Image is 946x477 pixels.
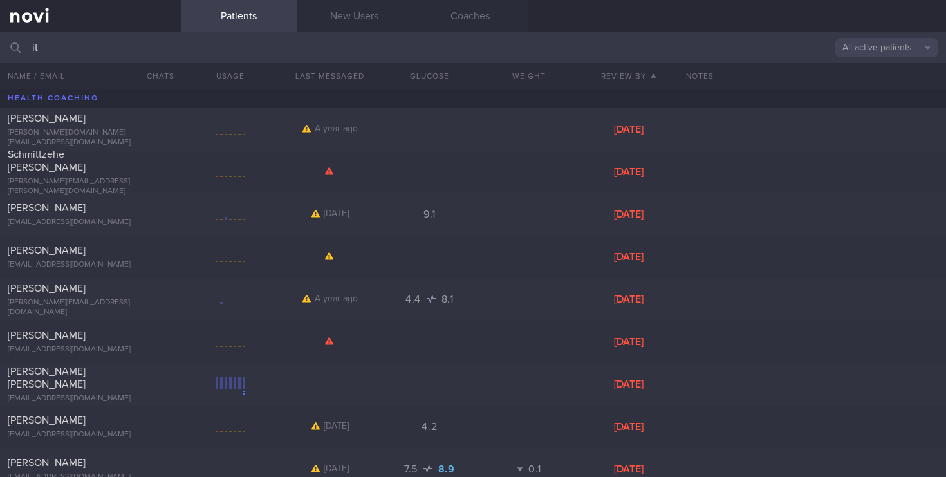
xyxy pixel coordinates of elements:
[8,177,173,196] div: [PERSON_NAME][EMAIL_ADDRESS][PERSON_NAME][DOMAIN_NAME]
[8,203,86,213] span: [PERSON_NAME]
[8,415,86,426] span: [PERSON_NAME]
[579,165,678,178] div: [DATE]
[579,63,678,89] button: Review By
[579,250,678,263] div: [DATE]
[280,63,380,89] button: Last Messaged
[324,422,349,431] span: [DATE]
[8,260,173,270] div: [EMAIL_ADDRESS][DOMAIN_NAME]
[528,464,541,474] span: 0.1
[8,283,86,294] span: [PERSON_NAME]
[404,464,421,474] span: 7.5
[423,209,436,220] span: 9.1
[129,63,181,89] button: Chats
[422,422,437,432] span: 4.2
[479,63,579,89] button: Weight
[8,366,86,389] span: [PERSON_NAME] [PERSON_NAME]
[324,464,349,473] span: [DATE]
[835,38,938,57] button: All active patients
[8,113,86,124] span: [PERSON_NAME]
[315,294,358,303] span: A year ago
[8,298,173,317] div: [PERSON_NAME][EMAIL_ADDRESS][DOMAIN_NAME]
[181,63,281,89] div: Usage
[579,463,678,476] div: [DATE]
[8,330,86,341] span: [PERSON_NAME]
[8,394,173,404] div: [EMAIL_ADDRESS][DOMAIN_NAME]
[8,345,173,355] div: [EMAIL_ADDRESS][DOMAIN_NAME]
[8,128,173,147] div: [PERSON_NAME][DOMAIN_NAME][EMAIL_ADDRESS][DOMAIN_NAME]
[579,293,678,306] div: [DATE]
[579,123,678,136] div: [DATE]
[579,208,678,221] div: [DATE]
[8,430,173,440] div: [EMAIL_ADDRESS][DOMAIN_NAME]
[315,124,358,133] span: A year ago
[579,335,678,348] div: [DATE]
[438,464,455,474] span: 8.9
[8,458,86,468] span: [PERSON_NAME]
[579,378,678,391] div: [DATE]
[324,209,349,218] span: [DATE]
[678,63,946,89] div: Notes
[8,245,86,256] span: [PERSON_NAME]
[380,63,479,89] button: Glucose
[441,294,454,304] span: 8.1
[579,420,678,433] div: [DATE]
[8,149,86,173] span: Schmittzehe [PERSON_NAME]
[8,218,173,227] div: [EMAIL_ADDRESS][DOMAIN_NAME]
[405,294,424,304] span: 4.4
